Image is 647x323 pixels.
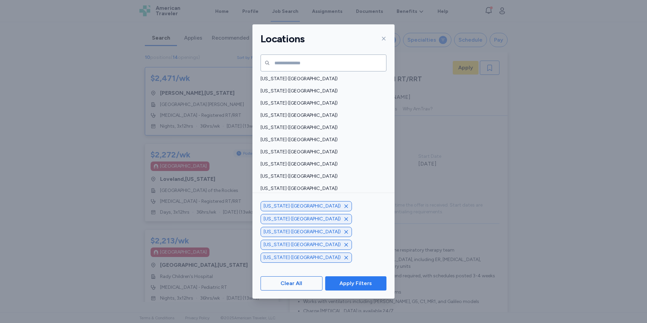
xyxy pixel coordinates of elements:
span: Apply Filters [339,279,372,287]
span: [US_STATE] ([GEOGRAPHIC_DATA]) [264,229,341,235]
span: [US_STATE] ([GEOGRAPHIC_DATA]) [264,254,341,261]
button: Clear All [261,276,322,290]
span: [US_STATE] ([GEOGRAPHIC_DATA]) [261,136,382,143]
span: [US_STATE] ([GEOGRAPHIC_DATA]) [261,185,382,192]
button: Apply Filters [325,276,386,290]
span: [US_STATE] ([GEOGRAPHIC_DATA]) [261,173,382,180]
span: [US_STATE] ([GEOGRAPHIC_DATA]) [261,161,382,168]
span: [US_STATE] ([GEOGRAPHIC_DATA]) [264,216,341,222]
span: [US_STATE] ([GEOGRAPHIC_DATA]) [261,149,382,155]
span: [US_STATE] ([GEOGRAPHIC_DATA]) [261,124,382,131]
span: [US_STATE] ([GEOGRAPHIC_DATA]) [261,112,382,119]
span: [US_STATE] ([GEOGRAPHIC_DATA]) [261,88,382,94]
span: [US_STATE] ([GEOGRAPHIC_DATA]) [261,76,382,82]
span: [US_STATE] ([GEOGRAPHIC_DATA]) [264,241,341,248]
h1: Locations [261,33,305,45]
span: Clear All [281,279,302,287]
span: [US_STATE] ([GEOGRAPHIC_DATA]) [261,100,382,107]
span: [US_STATE] ([GEOGRAPHIC_DATA]) [264,203,341,210]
